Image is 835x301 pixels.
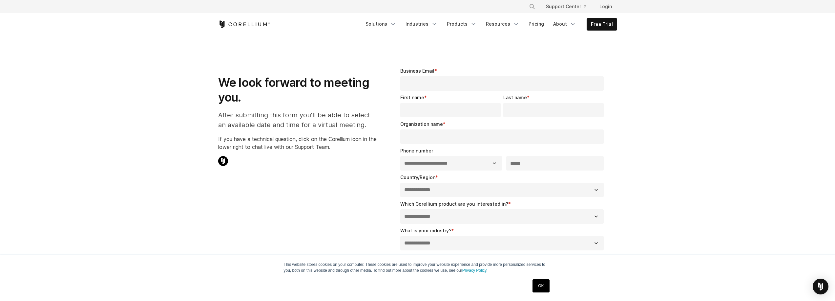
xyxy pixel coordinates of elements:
span: Last name [503,95,527,100]
span: What is your role? [400,254,442,260]
p: After submitting this form you'll be able to select an available date and time for a virtual meet... [218,110,377,130]
p: This website stores cookies on your computer. These cookies are used to improve your website expe... [284,262,552,273]
span: Which Corellium product are you interested in? [400,201,508,207]
img: Corellium Chat Icon [218,156,228,166]
span: Organization name [400,121,443,127]
a: Resources [482,18,523,30]
span: Country/Region [400,174,435,180]
a: Industries [402,18,442,30]
a: Pricing [525,18,548,30]
a: Privacy Policy. [462,268,488,273]
p: If you have a technical question, click on the Corellium icon in the lower right to chat live wit... [218,135,377,151]
a: Support Center [541,1,592,12]
a: Corellium Home [218,20,270,28]
span: What is your industry? [400,228,451,233]
span: Phone number [400,148,433,153]
h1: We look forward to meeting you. [218,75,377,105]
div: Navigation Menu [521,1,617,12]
a: Solutions [362,18,400,30]
a: Free Trial [587,18,617,30]
a: Login [594,1,617,12]
span: Business Email [400,68,434,74]
div: Navigation Menu [362,18,617,31]
a: OK [532,279,549,292]
span: First name [400,95,424,100]
a: About [549,18,580,30]
div: Open Intercom Messenger [813,279,828,294]
a: Products [443,18,481,30]
button: Search [526,1,538,12]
